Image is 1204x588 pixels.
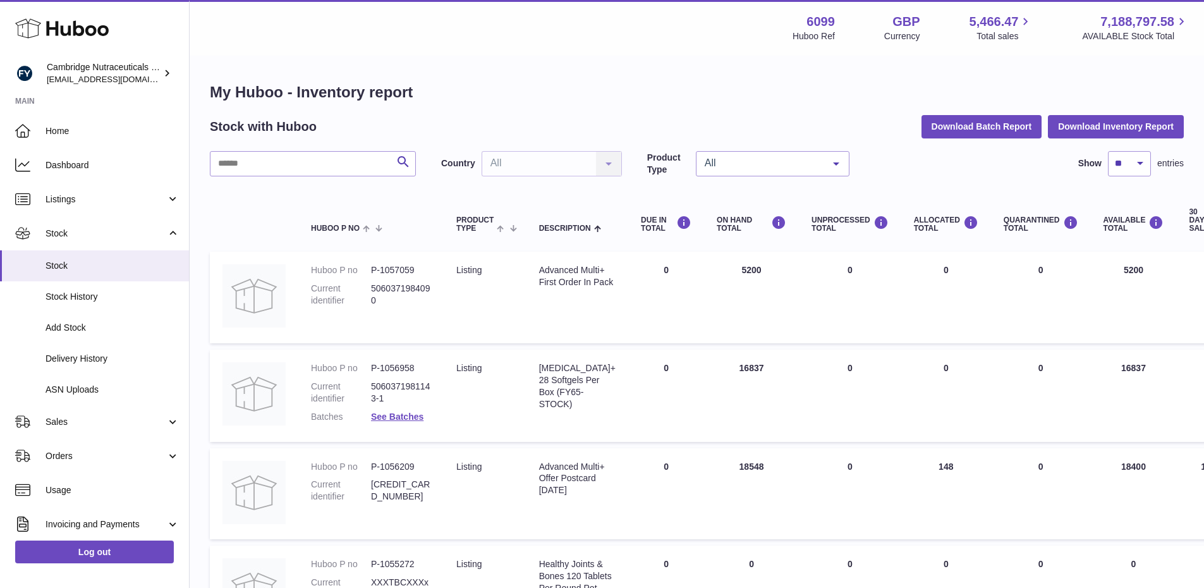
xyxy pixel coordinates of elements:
span: listing [456,363,482,373]
span: Huboo P no [311,224,360,233]
span: Dashboard [46,159,179,171]
span: Invoicing and Payments [46,518,166,530]
span: [EMAIL_ADDRESS][DOMAIN_NAME] [47,74,186,84]
button: Download Batch Report [921,115,1042,138]
dt: Huboo P no [311,558,371,570]
div: AVAILABLE Total [1104,216,1164,233]
dd: P-1057059 [371,264,431,276]
strong: GBP [892,13,920,30]
span: entries [1157,157,1184,169]
span: listing [456,265,482,275]
dt: Current identifier [311,283,371,307]
span: Stock History [46,291,179,303]
span: 5,466.47 [970,13,1019,30]
span: Description [539,224,591,233]
span: listing [456,462,482,472]
dt: Current identifier [311,381,371,405]
h2: Stock with Huboo [210,118,317,135]
span: 0 [1038,363,1043,373]
span: Orders [46,450,166,462]
td: 0 [628,252,704,343]
dd: P-1056958 [371,362,431,374]
dt: Huboo P no [311,264,371,276]
span: 0 [1038,265,1043,275]
dt: Huboo P no [311,461,371,473]
label: Show [1078,157,1102,169]
dd: P-1055272 [371,558,431,570]
span: ASN Uploads [46,384,179,396]
td: 0 [799,350,901,442]
strong: 6099 [806,13,835,30]
button: Download Inventory Report [1048,115,1184,138]
div: DUE IN TOTAL [641,216,691,233]
label: Product Type [647,152,690,176]
a: 5,466.47 Total sales [970,13,1033,42]
img: huboo@camnutra.com [15,64,34,83]
div: Huboo Ref [793,30,835,42]
dd: P-1056209 [371,461,431,473]
dd: [CREDIT_CARD_NUMBER] [371,479,431,503]
span: Total sales [976,30,1033,42]
div: Cambridge Nutraceuticals Ltd [47,61,161,85]
span: Home [46,125,179,137]
div: ON HAND Total [717,216,786,233]
dd: 5060371981143-1 [371,381,431,405]
span: Stock [46,228,166,240]
span: Listings [46,193,166,205]
td: 148 [901,448,991,540]
dt: Batches [311,411,371,423]
td: 0 [901,350,991,442]
img: product image [222,264,286,328]
span: Stock [46,260,179,272]
span: Add Stock [46,322,179,334]
span: Sales [46,416,166,428]
div: QUARANTINED Total [1004,216,1078,233]
td: 0 [799,448,901,540]
td: 5200 [704,252,799,343]
span: 7,188,797.58 [1100,13,1174,30]
td: 0 [628,448,704,540]
span: listing [456,559,482,569]
td: 16837 [1091,350,1177,442]
a: Log out [15,541,174,563]
a: 7,188,797.58 AVAILABLE Stock Total [1082,13,1189,42]
div: ALLOCATED Total [914,216,978,233]
h1: My Huboo - Inventory report [210,82,1184,102]
td: 0 [628,350,704,442]
td: 0 [901,252,991,343]
td: 0 [799,252,901,343]
td: 16837 [704,350,799,442]
span: 0 [1038,559,1043,569]
span: 0 [1038,462,1043,472]
span: Usage [46,484,179,496]
div: UNPROCESSED Total [812,216,889,233]
dt: Current identifier [311,479,371,503]
td: 5200 [1091,252,1177,343]
td: 18400 [1091,448,1177,540]
div: Advanced Multi+ First Order In Pack [539,264,616,288]
dd: 5060371984090 [371,283,431,307]
div: Currency [884,30,920,42]
img: product image [222,362,286,426]
span: Product Type [456,216,494,233]
dt: Huboo P no [311,362,371,374]
label: Country [441,157,475,169]
img: product image [222,461,286,524]
a: See Batches [371,412,423,422]
span: All [702,157,824,169]
span: AVAILABLE Stock Total [1082,30,1189,42]
div: Advanced Multi+ Offer Postcard [DATE] [539,461,616,497]
div: [MEDICAL_DATA]+ 28 Softgels Per Box (FY65-STOCK) [539,362,616,410]
td: 18548 [704,448,799,540]
span: Delivery History [46,353,179,365]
